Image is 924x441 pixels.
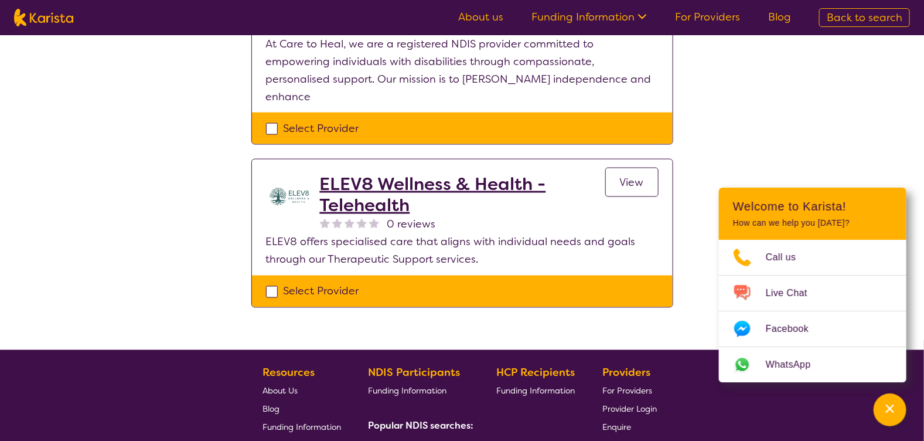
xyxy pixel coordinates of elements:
[357,218,367,228] img: nonereviewstar
[266,35,659,106] p: At Care to Heal, we are a registered NDIS provider committed to empowering individuals with disab...
[14,9,73,26] img: Karista logo
[733,218,892,228] p: How can we help you [DATE]?
[369,386,447,396] span: Funding Information
[602,386,652,396] span: For Providers
[719,347,906,382] a: Web link opens in a new tab.
[719,240,906,382] ul: Choose channel
[262,382,341,400] a: About Us
[531,10,647,24] a: Funding Information
[320,218,330,228] img: nonereviewstar
[262,404,279,415] span: Blog
[369,218,379,228] img: nonereviewstar
[369,420,474,432] b: Popular NDIS searches:
[602,422,631,433] span: Enquire
[819,8,910,27] a: Back to search
[332,218,342,228] img: nonereviewstar
[458,10,503,24] a: About us
[874,393,906,426] button: Channel Menu
[766,320,823,338] span: Facebook
[266,174,313,220] img: yihuczgmrom8nsaxakka.jpg
[262,400,341,418] a: Blog
[369,382,469,400] a: Funding Information
[602,400,657,418] a: Provider Login
[496,366,575,380] b: HCP Recipients
[262,366,315,380] b: Resources
[345,218,354,228] img: nonereviewstar
[719,188,906,382] div: Channel Menu
[605,168,659,197] a: View
[496,386,575,396] span: Funding Information
[733,199,892,213] h2: Welcome to Karista!
[602,404,657,415] span: Provider Login
[620,175,644,189] span: View
[369,366,461,380] b: NDIS Participants
[496,382,575,400] a: Funding Information
[768,10,791,24] a: Blog
[602,366,650,380] b: Providers
[320,174,605,216] a: ELEV8 Wellness & Health - Telehealth
[766,249,810,266] span: Call us
[766,356,825,374] span: WhatsApp
[262,422,341,433] span: Funding Information
[602,418,657,436] a: Enquire
[675,10,740,24] a: For Providers
[387,216,436,233] span: 0 reviews
[262,418,341,436] a: Funding Information
[766,284,821,302] span: Live Chat
[827,11,902,25] span: Back to search
[602,382,657,400] a: For Providers
[262,386,298,396] span: About Us
[266,233,659,269] p: ELEV8 offers specialised care that aligns with individual needs and goals through our Therapeutic...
